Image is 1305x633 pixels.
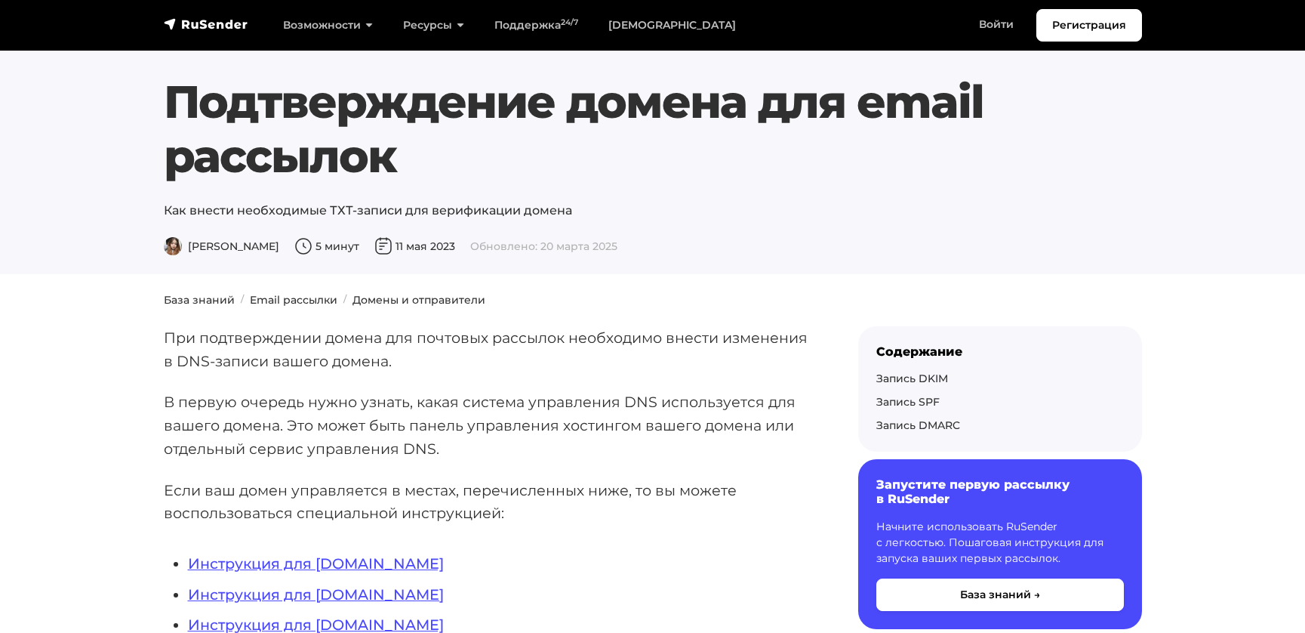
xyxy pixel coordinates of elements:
[470,239,617,253] span: Обновлено: 20 марта 2025
[188,585,444,604] a: Инструкция для [DOMAIN_NAME]
[876,372,948,385] a: Запись DKIM
[561,17,578,27] sup: 24/7
[964,9,1029,40] a: Войти
[876,418,960,432] a: Запись DMARC
[374,237,392,255] img: Дата публикации
[294,239,359,253] span: 5 минут
[268,10,388,41] a: Возможности
[164,17,248,32] img: RuSender
[1036,9,1142,42] a: Регистрация
[876,395,940,409] a: Запись SPF
[374,239,455,253] span: 11 мая 2023
[188,554,444,573] a: Инструкция для [DOMAIN_NAME]
[876,519,1124,567] p: Начните использовать RuSender с легкостью. Пошаговая инструкция для запуска ваших первых рассылок.
[352,293,485,307] a: Домены и отправители
[388,10,479,41] a: Ресурсы
[155,292,1151,308] nav: breadcrumb
[479,10,593,41] a: Поддержка24/7
[164,75,1142,184] h1: Подтверждение домена для email рассылок
[876,579,1124,611] button: База знаний →
[858,459,1142,628] a: Запустите первую рассылку в RuSender Начните использовать RuSender с легкостью. Пошаговая инструк...
[593,10,751,41] a: [DEMOGRAPHIC_DATA]
[294,237,312,255] img: Время чтения
[164,293,235,307] a: База знаний
[164,479,810,525] p: Если ваш домен управляется в местах, перечисленных ниже, то вы можете воспользоваться специальной...
[164,202,1142,220] p: Как внести необходимые ТХТ-записи для верификации домена
[164,326,810,372] p: При подтверждении домена для почтовых рассылок необходимо внести изменения в DNS-записи вашего до...
[250,293,337,307] a: Email рассылки
[876,477,1124,506] h6: Запустите первую рассылку в RuSender
[876,344,1124,359] div: Содержание
[164,239,279,253] span: [PERSON_NAME]
[164,391,810,460] p: В первую очередь нужно узнать, какая система управления DNS используется для вашего домена. Это м...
